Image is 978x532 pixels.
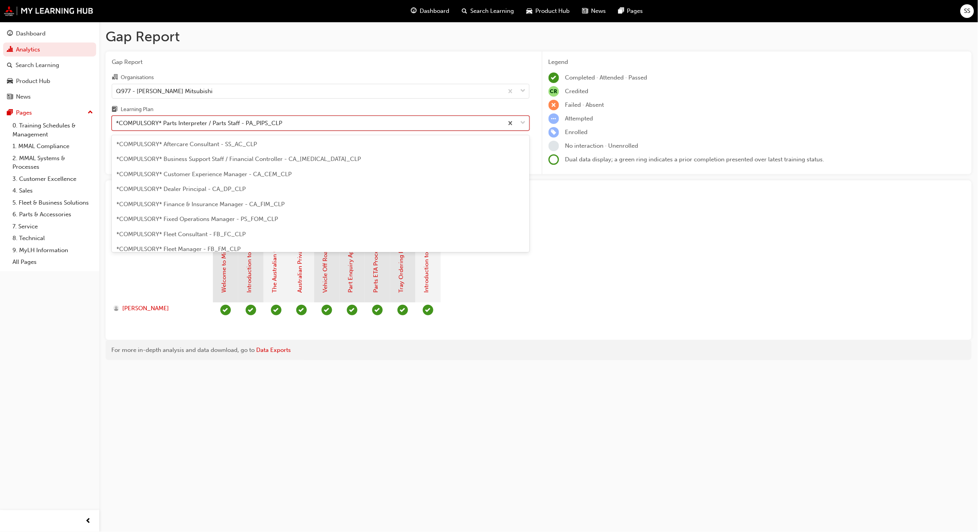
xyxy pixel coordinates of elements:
[116,186,246,193] span: *COMPULSORY* Dealer Principal - CA_DP_CLP
[112,58,529,67] span: Gap Report
[9,185,96,197] a: 4. Sales
[576,3,612,19] a: news-iconNews
[520,3,576,19] a: car-iconProduct Hub
[7,62,12,69] span: search-icon
[111,346,966,355] div: For more in-depth analysis and data download, go to
[462,6,467,16] span: search-icon
[582,6,588,16] span: news-icon
[246,305,256,315] span: learningRecordVerb_PASS-icon
[411,6,417,16] span: guage-icon
[627,7,643,16] span: Pages
[565,101,604,108] span: Failed · Absent
[9,197,96,209] a: 5. Fleet & Business Solutions
[7,30,13,37] span: guage-icon
[521,118,526,128] span: down-icon
[9,120,96,140] a: 0. Training Schedules & Management
[9,232,96,244] a: 8. Technical
[9,152,96,173] a: 2. MMAL Systems & Processes
[7,110,13,117] span: pages-icon
[549,141,559,151] span: learningRecordVerb_NONE-icon
[116,87,213,95] div: Q977 - [PERSON_NAME] Mitsubishi
[3,74,96,88] a: Product Hub
[116,141,257,148] span: *COMPULSORY* Aftercare Consultant - SS_AC_CLP
[4,6,93,16] img: mmal
[9,140,96,152] a: 1. MMAL Compliance
[121,74,154,81] div: Organisations
[565,74,647,81] span: Completed · Attended · Passed
[9,256,96,268] a: All Pages
[526,6,532,16] span: car-icon
[456,3,520,19] a: search-iconSearch Learning
[470,7,514,16] span: Search Learning
[9,173,96,185] a: 3. Customer Excellence
[3,90,96,104] a: News
[116,156,361,163] span: *COMPULSORY* Business Support Staff / Financial Controller - CA_[MEDICAL_DATA]_CLP
[960,4,974,18] button: SS
[16,108,32,117] div: Pages
[565,142,639,149] span: No interaction · Unenrolled
[423,212,430,293] a: Introduction to MiDealerAssist
[565,129,588,136] span: Enrolled
[116,201,285,208] span: *COMPULSORY* Finance & Insurance Manager - CA_FIM_CLP
[420,7,449,16] span: Dashboard
[565,115,593,122] span: Attempted
[372,305,383,315] span: learningRecordVerb_COMPLETE-icon
[16,29,46,38] div: Dashboard
[271,305,281,315] span: learningRecordVerb_PASS-icon
[16,61,59,70] div: Search Learning
[405,3,456,19] a: guage-iconDashboard
[7,78,13,85] span: car-icon
[9,221,96,233] a: 7. Service
[549,72,559,83] span: learningRecordVerb_COMPLETE-icon
[549,100,559,110] span: learningRecordVerb_FAIL-icon
[549,58,966,67] div: Legend
[618,6,624,16] span: pages-icon
[612,3,649,19] a: pages-iconPages
[3,106,96,120] button: Pages
[373,224,380,293] a: Parts ETA Process - Video
[116,171,292,178] span: *COMPULSORY* Customer Experience Manager - CA_CEM_CLP
[121,106,153,113] div: Learning Plan
[116,216,278,223] span: *COMPULSORY* Fixed Operations Manager - PS_FOM_CLP
[347,305,357,315] span: learningRecordVerb_COMPLETE-icon
[9,209,96,221] a: 6. Parts & Accessories
[3,42,96,57] a: Analytics
[549,113,559,124] span: learningRecordVerb_ATTEMPT-icon
[7,94,13,101] span: news-icon
[3,27,96,41] a: Dashboard
[122,304,169,313] span: [PERSON_NAME]
[113,304,206,313] a: [PERSON_NAME]
[9,244,96,256] a: 9. MyLH Information
[549,127,559,138] span: learningRecordVerb_ENROLL-icon
[565,156,825,163] span: Dual data display; a green ring indicates a prior completion presented over latest training status.
[322,305,332,315] span: learningRecordVerb_COMPLETE-icon
[86,516,91,526] span: prev-icon
[549,86,559,97] span: null-icon
[116,231,246,238] span: *COMPULSORY* Fleet Consultant - FB_FC_CLP
[535,7,570,16] span: Product Hub
[16,92,31,101] div: News
[3,25,96,106] button: DashboardAnalyticsSearch LearningProduct HubNews
[16,77,50,86] div: Product Hub
[7,46,13,53] span: chart-icon
[106,28,972,45] h1: Gap Report
[964,7,971,16] span: SS
[398,305,408,315] span: learningRecordVerb_COMPLETE-icon
[296,305,307,315] span: learningRecordVerb_PASS-icon
[565,88,589,95] span: Credited
[591,7,606,16] span: News
[256,346,291,353] a: Data Exports
[112,106,118,113] span: learningplan-icon
[3,58,96,72] a: Search Learning
[88,108,93,118] span: up-icon
[521,86,526,96] span: down-icon
[112,74,118,81] span: organisation-icon
[423,305,433,315] span: learningRecordVerb_PASS-icon
[116,246,241,253] span: *COMPULSORY* Fleet Manager - FB_FM_CLP
[220,305,231,315] span: learningRecordVerb_COMPLETE-icon
[116,119,282,128] div: *COMPULSORY* Parts Interpreter / Parts Staff - PA_PIPS_CLP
